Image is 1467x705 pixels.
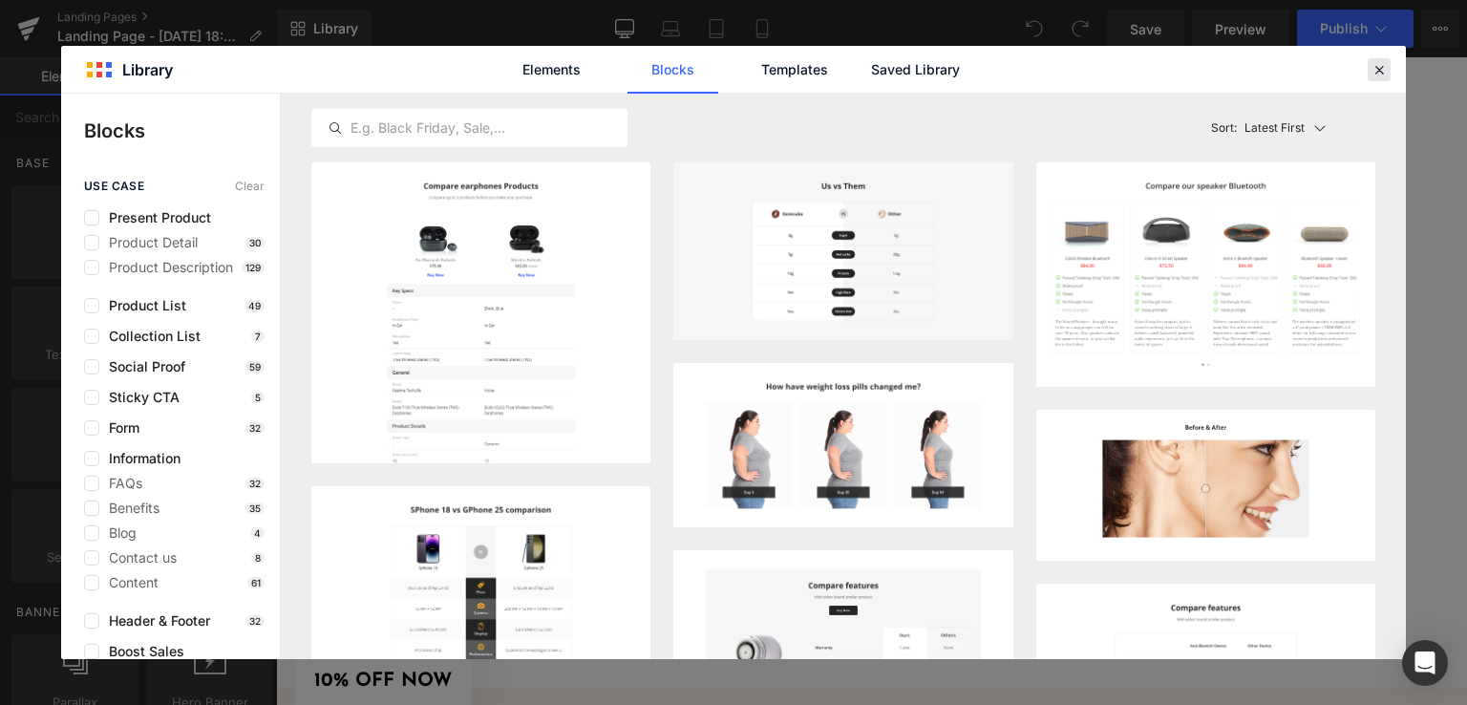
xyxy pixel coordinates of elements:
[247,577,265,588] p: 61
[1402,640,1448,686] div: Open Intercom Messenger
[245,615,265,627] p: 32
[574,63,748,126] a: Grow Guides
[99,575,159,590] span: Content
[99,501,159,516] span: Benefits
[870,46,961,94] a: Saved Library
[99,420,139,436] span: Form
[99,613,210,629] span: Header & Footer
[99,550,177,566] span: Contact us
[251,552,265,564] p: 8
[99,451,181,466] span: Information
[38,614,176,633] span: 10% OFF NOW
[99,235,198,250] span: Product Detail
[245,478,265,489] p: 32
[99,525,137,541] span: Blog
[235,180,265,193] span: Clear
[251,392,265,403] p: 5
[245,502,265,514] p: 35
[99,359,185,374] span: Social Proof
[510,490,682,528] a: Explore Template
[1244,119,1305,137] p: Latest First
[19,600,195,648] div: 10% OFF NOW
[245,361,265,373] p: 59
[1036,410,1375,561] img: image
[673,363,1012,527] img: image
[333,544,859,557] p: or Drag & Drop elements from left sidebar
[333,267,859,289] p: Start building your page
[749,46,840,94] a: Templates
[245,237,265,248] p: 30
[312,117,627,139] input: E.g. Black Friday, Sale,...
[99,476,142,491] span: FAQs
[506,46,597,94] a: Elements
[84,117,280,145] p: Blocks
[244,300,265,311] p: 49
[84,180,144,193] span: use case
[627,46,718,94] a: Blocks
[99,210,211,225] span: Present Product
[1203,94,1375,162] button: Latest FirstSort:Latest First
[1211,121,1237,135] span: Sort:
[250,527,265,539] p: 4
[99,390,180,405] span: Sticky CTA
[99,644,184,659] span: Boost Sales
[99,260,233,275] span: Product Description
[673,162,1012,340] img: image
[99,298,186,313] span: Product List
[251,331,265,342] p: 7
[99,329,201,344] span: Collection List
[242,262,265,273] p: 129
[311,162,650,502] img: image
[245,422,265,434] p: 32
[1036,162,1375,387] img: image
